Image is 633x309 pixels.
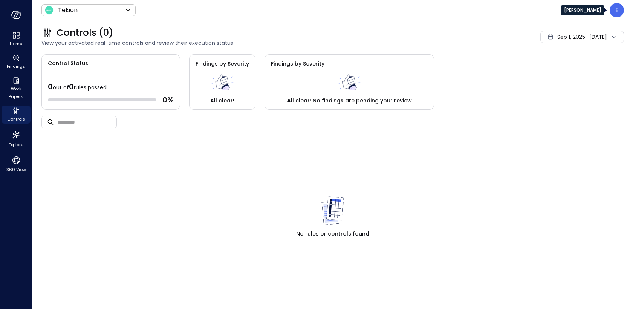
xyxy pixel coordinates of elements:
[48,81,53,92] span: 0
[5,85,28,100] span: Work Papers
[69,81,74,92] span: 0
[10,40,22,47] span: Home
[58,6,78,15] p: Tekion
[287,96,412,105] span: All clear! No findings are pending your review
[53,84,69,91] span: out of
[561,5,604,15] div: [PERSON_NAME]
[162,95,174,105] span: 0 %
[41,39,439,47] span: View your activated real-time controls and review their execution status
[2,128,31,149] div: Explore
[6,166,26,173] span: 360 View
[557,33,585,41] span: Sep 1, 2025
[2,30,31,48] div: Home
[7,63,25,70] span: Findings
[9,141,23,148] span: Explore
[296,229,369,238] span: No rules or controls found
[44,6,54,15] img: Icon
[2,154,31,174] div: 360 View
[196,60,249,67] span: Findings by Severity
[2,106,31,124] div: Controls
[2,75,31,101] div: Work Papers
[2,53,31,71] div: Findings
[210,96,234,105] span: All clear!
[615,6,619,15] p: E
[271,60,324,67] span: Findings by Severity
[610,3,624,17] div: Eleanor Yehudai
[7,115,25,123] span: Controls
[74,84,107,91] span: rules passed
[57,27,113,39] span: Controls (0)
[42,55,88,67] span: Control Status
